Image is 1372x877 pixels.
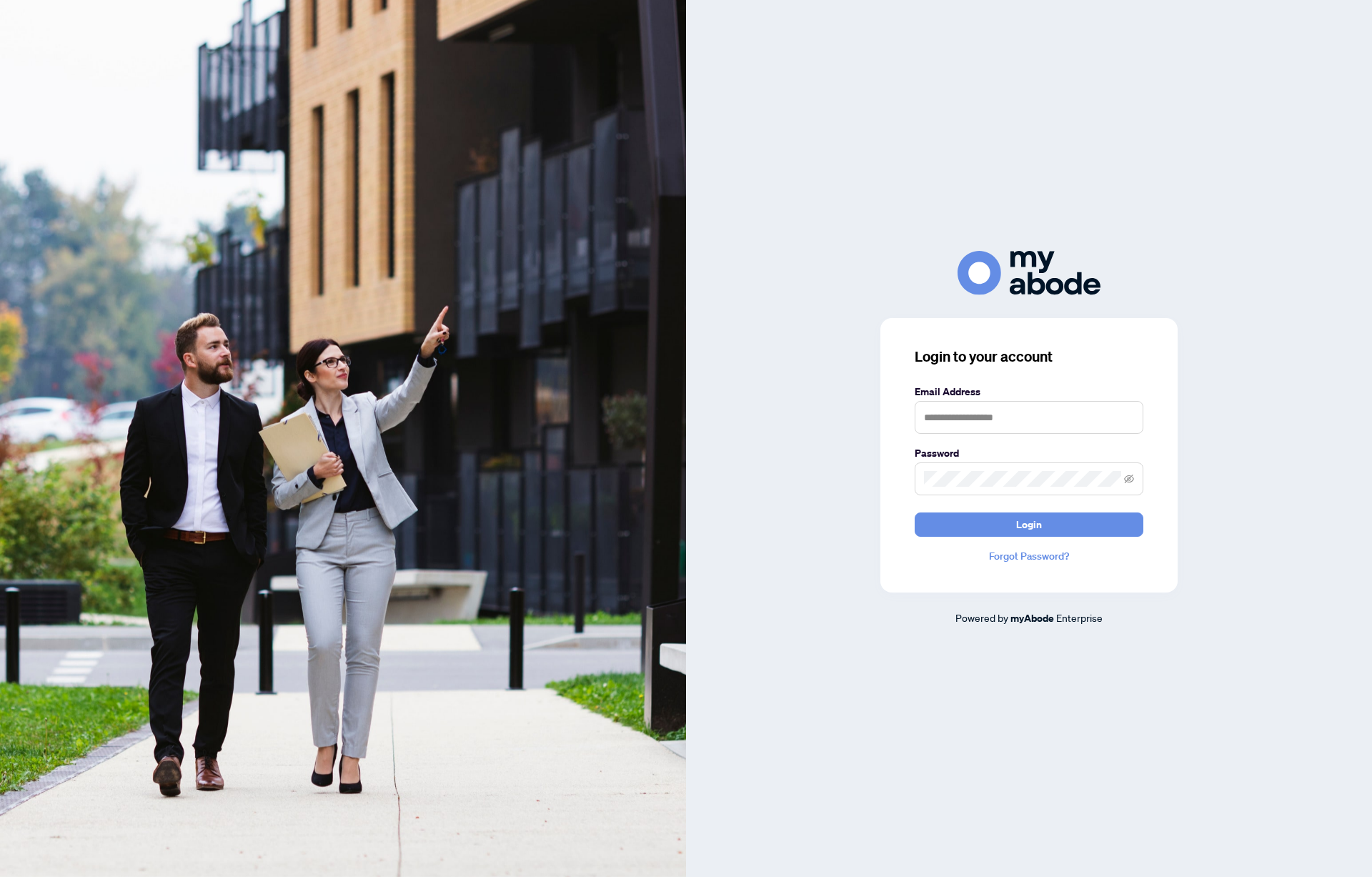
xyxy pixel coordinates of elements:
[1124,474,1134,484] span: eye-invisible
[958,251,1100,294] img: ma-logo
[915,347,1143,367] h3: Login to your account
[915,384,1143,400] label: Email Address
[915,548,1143,564] a: Forgot Password?
[955,611,1008,624] span: Powered by
[915,512,1143,537] button: Login
[1056,611,1103,624] span: Enterprise
[915,445,1143,461] label: Password
[1010,610,1054,626] a: myAbode
[1016,513,1042,536] span: Login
